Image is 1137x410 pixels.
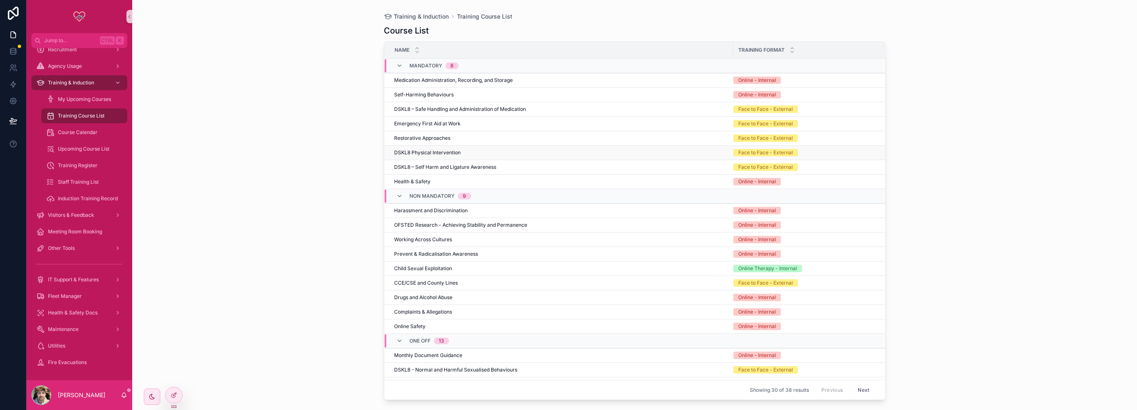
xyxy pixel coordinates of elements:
[41,92,127,107] a: My Upcoming Courses
[733,352,875,359] a: Online - Internal
[738,149,793,156] div: Face to Face - External
[48,46,77,53] span: Recruitment
[31,355,127,370] a: Fire Evacuations
[733,91,875,98] a: Online - Internal
[394,294,452,301] span: Drugs and Alcohol Abuse
[394,251,478,257] span: Prevent & Radicalisation Awareness
[738,77,776,84] div: Online - Internal
[31,42,127,57] a: Recruitment
[738,366,793,374] div: Face to Face - External
[394,164,496,170] span: DSKL8 – Self Harm and Ligature Awareness
[48,245,75,252] span: Other Tools
[394,178,728,185] a: Health & Safety
[394,120,461,127] span: Emergency First Aid at Work
[394,77,513,84] span: Medication Administration, Recording, and Storage
[26,48,132,380] div: scrollable content
[31,224,127,239] a: Meeting Room Booking
[394,106,728,113] a: DSKL8 – Safe Handling and Administration of Medication
[395,47,409,53] span: Name
[733,120,875,127] a: Face to Face - External
[394,222,527,228] span: OFSTED Research - Achieving Stability and Permanence
[394,207,468,214] span: Harassment and Discrimination
[733,207,875,214] a: Online - Internal
[48,359,87,366] span: Fire Evacuations
[48,79,94,86] span: Training & Induction
[394,178,431,185] span: Health & Safety
[450,62,454,69] div: 8
[738,352,776,359] div: Online - Internal
[31,75,127,90] a: Training & Induction
[394,236,728,243] a: Working Across Cultures
[738,294,776,301] div: Online - Internal
[457,12,512,21] a: Training Course List
[31,59,127,74] a: Agency Usage
[44,37,97,44] span: Jump to...
[31,241,127,256] a: Other Tools
[439,338,444,344] div: 13
[394,77,728,84] a: Medication Administration, Recording, and Storage
[73,10,86,23] img: App logo
[738,323,776,330] div: Online - Internal
[48,343,65,349] span: Utilities
[48,212,94,218] span: Visitors & Feedback
[41,158,127,173] a: Training Register
[394,352,462,359] span: Monthly Document Guidance
[41,108,127,123] a: Training Course List
[733,163,875,171] a: Face to Face - External
[31,322,127,337] a: Maintenance
[394,236,452,243] span: Working Across Cultures
[31,289,127,304] a: Fleet Manager
[733,308,875,316] a: Online - Internal
[100,36,115,45] span: Ctrl
[58,96,111,103] span: My Upcoming Courses
[409,62,442,69] span: Mandatory
[41,191,127,206] a: Induction Training Record
[733,236,875,243] a: Online - Internal
[750,387,809,393] span: Showing 30 of 38 results
[58,162,98,169] span: Training Register
[58,129,98,136] span: Course Calendar
[738,178,776,185] div: Online - Internal
[394,135,728,141] a: Restorative Approaches
[31,272,127,287] a: IT Support & Features
[394,149,728,156] a: DSKL8 Physical Intervention
[394,120,728,127] a: Emergency First Aid at Work
[58,195,118,202] span: Induction Training Record
[394,149,461,156] span: DSKL8 Physical Intervention
[733,279,875,287] a: Face to Face - External
[409,193,454,199] span: Non Mandatory
[394,207,728,214] a: Harassment and Discrimination
[48,293,82,300] span: Fleet Manager
[41,175,127,189] a: Staff Training List
[733,323,875,330] a: Online - Internal
[394,12,449,21] span: Training & Induction
[394,265,728,272] a: Child Sexual Exploitation
[31,305,127,320] a: Health & Safety Docs
[58,391,105,399] p: [PERSON_NAME]
[733,221,875,229] a: Online - Internal
[117,37,123,44] span: K
[738,163,793,171] div: Face to Face - External
[394,367,728,373] a: DSKL8 - Normal and Harmful Sexualised Behaviours
[394,91,454,98] span: Self-Harming Behaviours
[48,309,98,316] span: Health & Safety Docs
[852,384,875,396] button: Next
[394,135,450,141] span: Restorative Approaches
[394,251,728,257] a: Prevent & Radicalisation Awareness
[738,221,776,229] div: Online - Internal
[409,338,431,344] span: One Off
[733,134,875,142] a: Face to Face - External
[41,125,127,140] a: Course Calendar
[394,323,728,330] a: Online Safety
[738,236,776,243] div: Online - Internal
[31,208,127,223] a: Visitors & Feedback
[738,207,776,214] div: Online - Internal
[738,91,776,98] div: Online - Internal
[738,120,793,127] div: Face to Face - External
[394,309,728,315] a: Complaints & Allegations
[394,309,452,315] span: Complaints & Allegations
[738,105,793,113] div: Face to Face - External
[394,222,728,228] a: OFSTED Research - Achieving Stability and Permanence
[733,265,875,272] a: Online Therapy - Internal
